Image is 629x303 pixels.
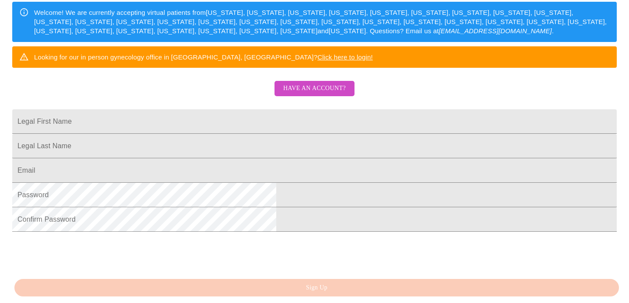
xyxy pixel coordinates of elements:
a: Click here to login! [317,53,373,61]
em: [EMAIL_ADDRESS][DOMAIN_NAME] [439,27,552,35]
div: Looking for our in person gynecology office in [GEOGRAPHIC_DATA], [GEOGRAPHIC_DATA]? [34,49,373,65]
button: Have an account? [275,81,354,96]
iframe: reCAPTCHA [12,236,145,270]
div: Welcome! We are currently accepting virtual patients from [US_STATE], [US_STATE], [US_STATE], [US... [34,4,610,39]
a: Have an account? [272,91,357,98]
span: Have an account? [283,83,346,94]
